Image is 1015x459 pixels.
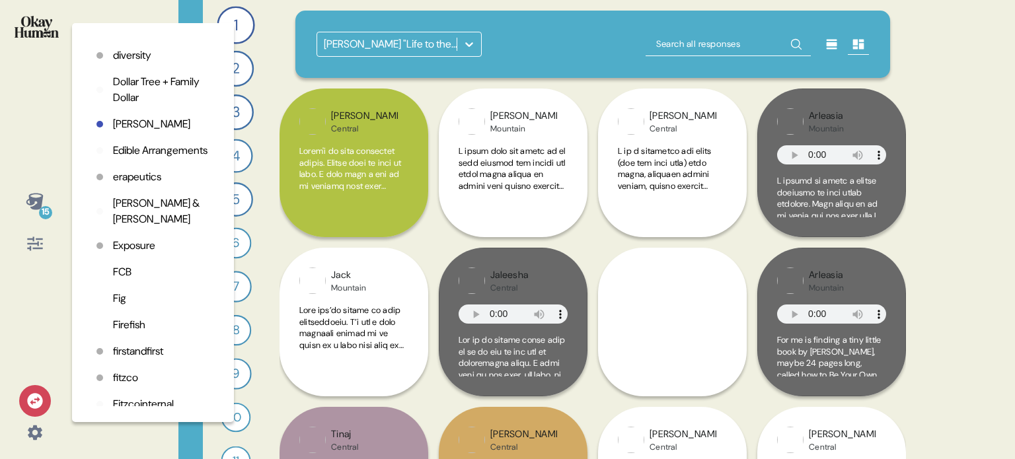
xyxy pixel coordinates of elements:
[331,109,398,124] div: [PERSON_NAME]
[324,36,458,52] div: [PERSON_NAME] "Life to the Fullest" Observations
[219,182,253,217] div: 5
[331,427,358,442] div: Tinaj
[113,238,155,254] p: Exposure
[490,124,557,134] div: Mountain
[218,94,254,130] div: 3
[809,268,844,283] div: Arleasia
[113,116,190,132] p: [PERSON_NAME]
[809,427,876,442] div: [PERSON_NAME]
[650,109,716,124] div: [PERSON_NAME]
[490,283,528,293] div: Central
[15,16,59,38] img: okayhuman.3b1b6348.png
[113,370,138,386] p: fitzco
[490,109,557,124] div: [PERSON_NAME]
[221,315,251,345] div: 8
[646,32,811,56] input: Search all responses
[220,358,251,389] div: 9
[113,396,174,412] p: Fitzcointernal
[113,343,163,359] p: firstandfirst
[113,143,207,159] p: Edible Arrangements
[331,268,366,283] div: Jack
[809,109,844,124] div: Arleasia
[113,291,126,306] p: Fig
[113,195,213,227] p: [PERSON_NAME] & [PERSON_NAME]
[490,442,557,452] div: Central
[113,74,213,106] p: Dollar Tree + Family Dollar
[39,206,52,219] div: 15
[221,403,251,433] div: 10
[650,124,716,134] div: Central
[331,442,358,452] div: Central
[220,271,252,302] div: 7
[113,264,132,280] p: FCB
[219,139,252,172] div: 4
[490,427,557,442] div: [PERSON_NAME]
[809,124,844,134] div: Mountain
[809,442,876,452] div: Central
[650,427,716,442] div: [PERSON_NAME]
[217,6,254,44] div: 1
[490,268,528,283] div: Jaleesha
[331,124,398,134] div: Central
[331,283,366,293] div: Mountain
[221,228,252,259] div: 6
[809,283,844,293] div: Mountain
[650,442,716,452] div: Central
[113,48,151,63] p: diversity
[218,51,254,87] div: 2
[113,169,161,185] p: erapeutics
[113,317,145,333] p: Firefish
